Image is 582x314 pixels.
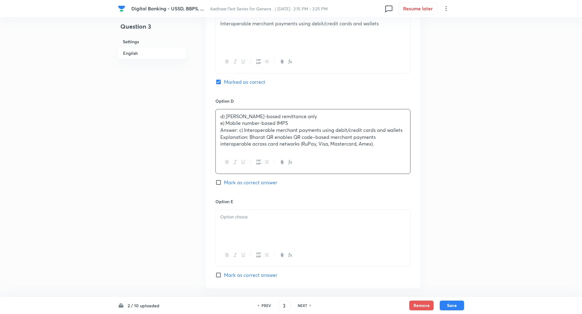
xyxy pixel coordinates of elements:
h6: English [118,47,186,59]
a: Company Logo [118,5,126,12]
p: Answer: c) Interoperable merchant payments using debit/credit cards and wallets [220,127,406,134]
h4: Question 3 [118,22,186,36]
p: Explanation: Bharat QR enables QR code–based merchant payments interoperable across card networks... [220,134,406,147]
button: Remove [409,301,434,310]
h6: Settings [118,36,186,47]
h6: Option D [215,98,410,104]
h6: 2 / 10 uploaded [128,302,159,309]
p: e) Mobile number-based IMPS [220,120,406,127]
span: Mark as correct answer [224,179,277,186]
p: d) [PERSON_NAME]-based remittance only [220,113,406,120]
button: Save [440,301,464,310]
h6: PREV [261,303,271,308]
p: Interoperable merchant payments using debit/credit cards and wallets [220,20,406,27]
button: Resume later [399,2,438,15]
h6: Option E [215,198,410,205]
img: Company Logo [118,5,125,12]
span: Mark as correct answer [224,271,277,279]
span: Digital Banking - USSD, BBPS, ... [131,5,204,12]
span: Marked as correct [224,78,266,86]
h6: NEXT [298,303,307,308]
span: Aadhaar:Test Series for Genera... | [DATE] · 2:15 PM - 2:25 PM [210,6,328,12]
